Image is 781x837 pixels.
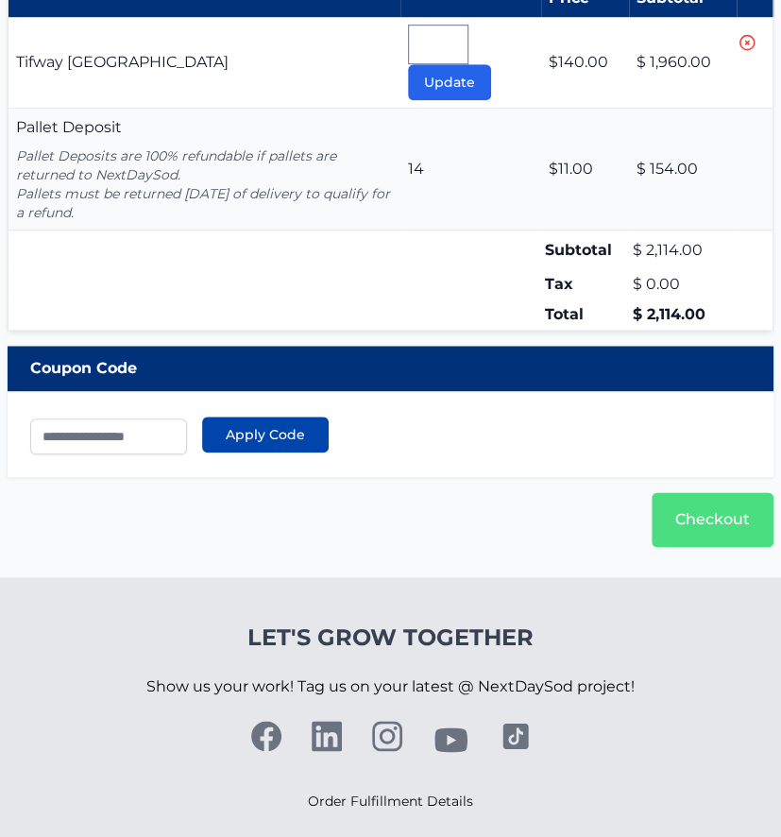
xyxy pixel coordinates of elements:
[308,792,473,809] a: Order Fulfillment Details
[541,17,629,109] td: $140.00
[629,269,737,299] td: $ 0.00
[8,346,773,391] div: Coupon Code
[146,623,635,653] h4: Let's Grow Together
[629,109,737,231] td: $ 154.00
[16,146,393,222] p: Pallet Deposits are 100% refundable if pallets are returned to NextDaySod. Pallets must be return...
[541,231,629,270] td: Subtotal
[8,17,401,109] td: Tifway [GEOGRAPHIC_DATA]
[226,425,305,444] span: Apply Code
[408,64,491,100] button: Update
[202,417,329,453] button: Apply Code
[541,269,629,299] td: Tax
[146,653,635,721] p: Show us your work! Tag us on your latest @ NextDaySod project!
[541,299,629,331] td: Total
[652,492,773,547] a: Checkout
[8,109,401,231] td: Pallet Deposit
[629,17,737,109] td: $ 1,960.00
[629,231,737,270] td: $ 2,114.00
[629,299,737,331] td: $ 2,114.00
[541,109,629,231] td: $11.00
[400,109,541,231] td: 14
